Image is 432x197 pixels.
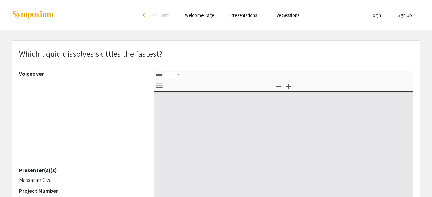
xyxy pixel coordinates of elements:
[153,71,165,80] button: Toggle Sidebar
[19,47,162,60] p: Which liquid dissolves skittles the fastest?
[143,13,147,17] div: arrow_back_ios
[230,12,257,18] a: Presentations
[19,71,143,77] h2: Voiceover
[153,81,165,91] button: Tools
[283,81,294,91] button: Zoom In
[274,12,299,18] a: Live Sessions
[371,12,381,18] a: Login
[19,167,143,173] h2: Presenter(s)(s)
[19,188,143,194] h2: Project Number
[150,12,169,18] span: Exit Event
[273,81,284,91] button: Zoom Out
[397,12,412,18] a: Sign Up
[164,72,182,79] input: Page
[12,10,54,20] img: Symposium by ForagerOne
[185,12,214,18] a: Welcome Page
[19,176,143,184] p: Massaran Ciza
